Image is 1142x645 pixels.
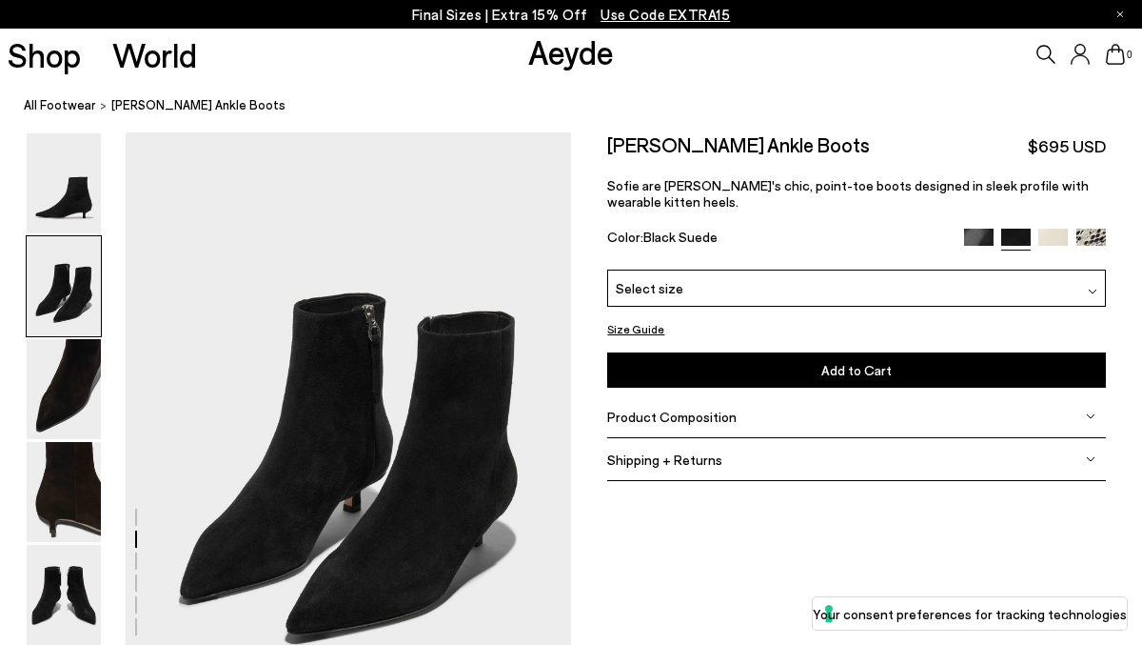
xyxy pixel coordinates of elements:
span: Product Composition [607,409,737,425]
img: Sofie Suede Ankle Boots - Image 1 [27,133,101,233]
span: Add to Cart [821,362,892,378]
span: [PERSON_NAME] Ankle Boots [111,95,285,115]
span: Select size [616,278,683,298]
a: World [112,38,197,71]
a: Shop [8,38,81,71]
span: $695 USD [1028,134,1106,158]
button: Size Guide [607,317,664,341]
button: Add to Cart [607,353,1105,388]
a: Aeyde [528,31,614,71]
img: Sofie Suede Ankle Boots - Image 5 [27,545,101,645]
img: Sofie Suede Ankle Boots - Image 3 [27,339,101,439]
span: Black Suede [643,229,718,245]
img: svg%3E [1086,454,1095,464]
button: Your consent preferences for tracking technologies [813,597,1127,630]
span: Shipping + Returns [607,452,722,468]
span: 0 [1125,50,1134,60]
a: 0 [1106,44,1125,65]
img: Sofie Suede Ankle Boots - Image 4 [27,442,101,542]
img: svg%3E [1086,412,1095,421]
nav: breadcrumb [24,80,1142,132]
label: Your consent preferences for tracking technologies [813,604,1127,624]
img: Sofie Suede Ankle Boots - Image 2 [27,236,101,336]
span: Navigate to /collections/ss25-final-sizes [601,6,730,23]
p: Final Sizes | Extra 15% Off [412,3,731,27]
span: Sofie are [PERSON_NAME]'s chic, point-toe boots designed in sleek profile with wearable kitten he... [607,177,1089,210]
a: All Footwear [24,95,96,115]
h2: [PERSON_NAME] Ankle Boots [607,132,870,156]
img: svg%3E [1088,287,1097,296]
div: Color: [607,229,948,251]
